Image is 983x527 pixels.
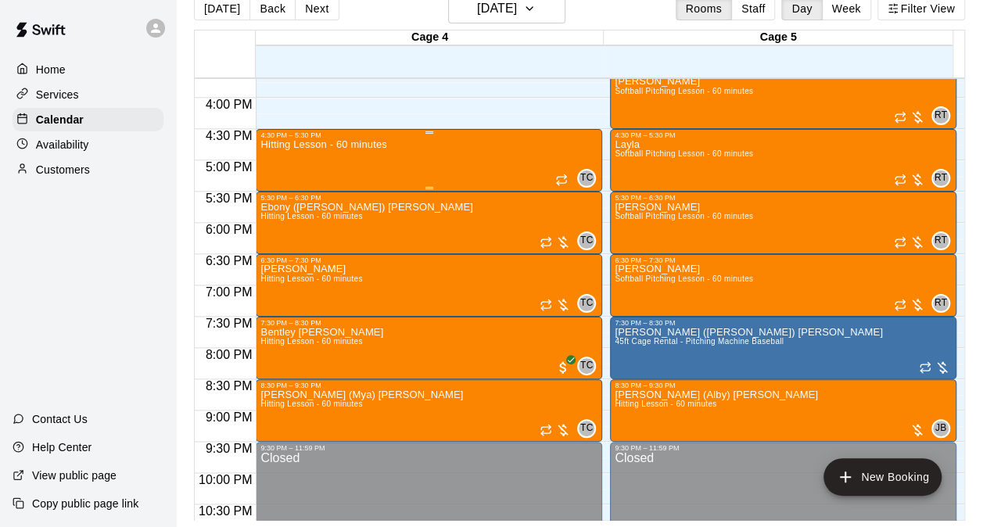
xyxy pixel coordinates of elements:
[615,400,716,408] span: Hitting Lesson - 60 minutes
[202,254,257,267] span: 6:30 PM
[935,170,948,186] span: RT
[610,254,956,317] div: 6:30 PM – 7:30 PM: Adelynn
[583,231,596,250] span: Tristen Carranza
[260,400,362,408] span: Hitting Lesson - 60 minutes
[202,379,257,393] span: 8:30 PM
[583,357,596,375] span: Tristen Carranza
[894,299,906,311] span: Recurring event
[610,66,956,129] div: 3:30 PM – 4:30 PM: Addison Gunter
[540,236,552,249] span: Recurring event
[32,468,117,483] p: View public page
[260,337,362,346] span: Hitting Lesson - 60 minutes
[931,419,950,438] div: Jose Bermudez
[610,192,956,254] div: 5:30 PM – 6:30 PM: Kendra
[931,231,950,250] div: Raychel Trocki
[260,382,597,389] div: 8:30 PM – 9:30 PM
[583,169,596,188] span: Tristen Carranza
[202,160,257,174] span: 5:00 PM
[202,442,257,455] span: 9:30 PM
[615,274,753,283] span: Softball Pitching Lesson - 60 minutes
[894,174,906,186] span: Recurring event
[260,444,597,452] div: 9:30 PM – 11:59 PM
[260,131,597,139] div: 4:30 PM – 5:30 PM
[615,319,952,327] div: 7:30 PM – 8:30 PM
[615,149,753,158] span: Softball Pitching Lesson - 60 minutes
[610,379,956,442] div: 8:30 PM – 9:30 PM: Hitting Lesson - 60 minutes
[580,296,594,311] span: TC
[615,212,753,220] span: Softball Pitching Lesson - 60 minutes
[583,419,596,438] span: Tristen Carranza
[32,496,138,511] p: Copy public page link
[202,192,257,205] span: 5:30 PM
[13,158,163,181] a: Customers
[260,274,362,283] span: Hitting Lesson - 60 minutes
[540,424,552,436] span: Recurring event
[938,169,950,188] span: Raychel Trocki
[260,212,362,220] span: Hitting Lesson - 60 minutes
[615,256,952,264] div: 6:30 PM – 7:30 PM
[13,58,163,81] a: Home
[36,162,90,177] p: Customers
[32,439,91,455] p: Help Center
[202,285,257,299] span: 7:00 PM
[583,294,596,313] span: Tristen Carranza
[202,348,257,361] span: 8:00 PM
[938,231,950,250] span: Raychel Trocki
[256,379,602,442] div: 8:30 PM – 9:30 PM: Hitting Lesson - 60 minutes
[36,112,84,127] p: Calendar
[610,129,956,192] div: 4:30 PM – 5:30 PM: Layla
[615,444,952,452] div: 9:30 PM – 11:59 PM
[202,223,257,236] span: 6:00 PM
[202,129,257,142] span: 4:30 PM
[615,194,952,202] div: 5:30 PM – 6:30 PM
[195,504,256,518] span: 10:30 PM
[555,360,571,375] span: All customers have paid
[577,419,596,438] div: Tristen Carranza
[580,233,594,249] span: TC
[580,358,594,374] span: TC
[615,382,952,389] div: 8:30 PM – 9:30 PM
[260,256,597,264] div: 6:30 PM – 7:30 PM
[615,131,952,139] div: 4:30 PM – 5:30 PM
[555,174,568,186] span: Recurring event
[615,337,784,346] span: 45ft Cage Rental - Pitching Machine Baseball
[577,169,596,188] div: Tristen Carranza
[202,410,257,424] span: 9:00 PM
[931,106,950,125] div: Raychel Trocki
[202,317,257,330] span: 7:30 PM
[938,106,950,125] span: Raychel Trocki
[615,87,753,95] span: Softball Pitching Lesson - 60 minutes
[577,357,596,375] div: Tristen Carranza
[938,419,950,438] span: Jose Bermudez
[823,458,942,496] button: add
[36,62,66,77] p: Home
[13,83,163,106] a: Services
[256,317,602,379] div: 7:30 PM – 8:30 PM: Hitting Lesson - 60 minutes
[195,473,256,486] span: 10:00 PM
[935,421,947,436] span: JB
[256,192,602,254] div: 5:30 PM – 6:30 PM: Hitting Lesson - 60 minutes
[935,233,948,249] span: RT
[935,296,948,311] span: RT
[256,129,602,192] div: 4:30 PM – 5:30 PM: Hitting Lesson - 60 minutes
[36,87,79,102] p: Services
[260,319,597,327] div: 7:30 PM – 8:30 PM
[931,294,950,313] div: Raychel Trocki
[931,169,950,188] div: Raychel Trocki
[256,30,605,45] div: Cage 4
[202,98,257,111] span: 4:00 PM
[919,361,931,374] span: Recurring event
[32,411,88,427] p: Contact Us
[577,294,596,313] div: Tristen Carranza
[256,254,602,317] div: 6:30 PM – 7:30 PM: Hitting Lesson - 60 minutes
[13,133,163,156] a: Availability
[935,108,948,124] span: RT
[260,194,597,202] div: 5:30 PM – 6:30 PM
[36,137,89,152] p: Availability
[604,30,953,45] div: Cage 5
[610,317,956,379] div: 7:30 PM – 8:30 PM: 45ft Cage Rental - Pitching Machine Baseball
